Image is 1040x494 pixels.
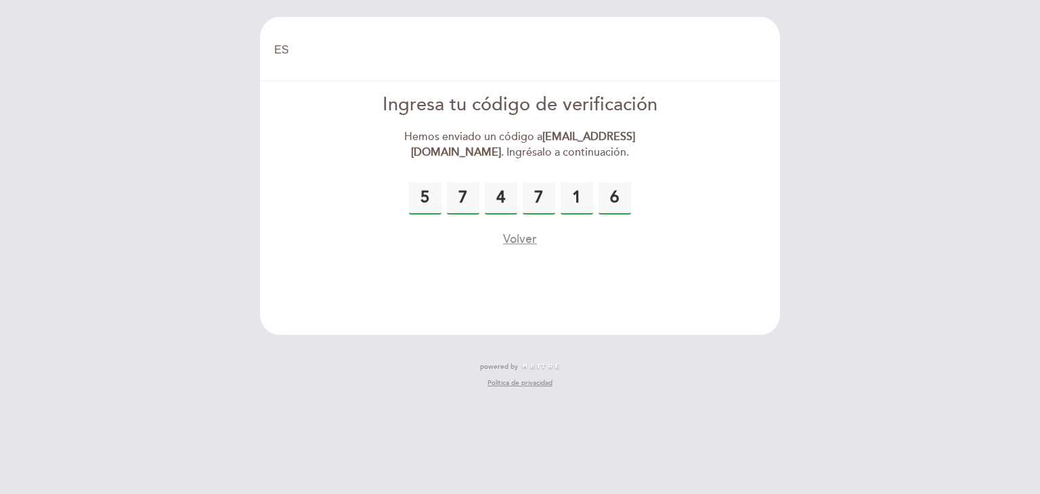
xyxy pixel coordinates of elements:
input: 0 [599,182,631,215]
input: 0 [523,182,555,215]
div: Ingresa tu código de verificación [365,92,676,118]
a: powered by [480,362,560,372]
a: Política de privacidad [487,378,552,388]
input: 0 [447,182,479,215]
div: Hemos enviado un código a . Ingrésalo a continuación. [365,129,676,160]
input: 0 [409,182,441,215]
strong: [EMAIL_ADDRESS][DOMAIN_NAME] [411,130,636,159]
input: 0 [561,182,593,215]
button: Volver [503,231,537,248]
input: 0 [485,182,517,215]
img: MEITRE [521,363,560,370]
span: powered by [480,362,518,372]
